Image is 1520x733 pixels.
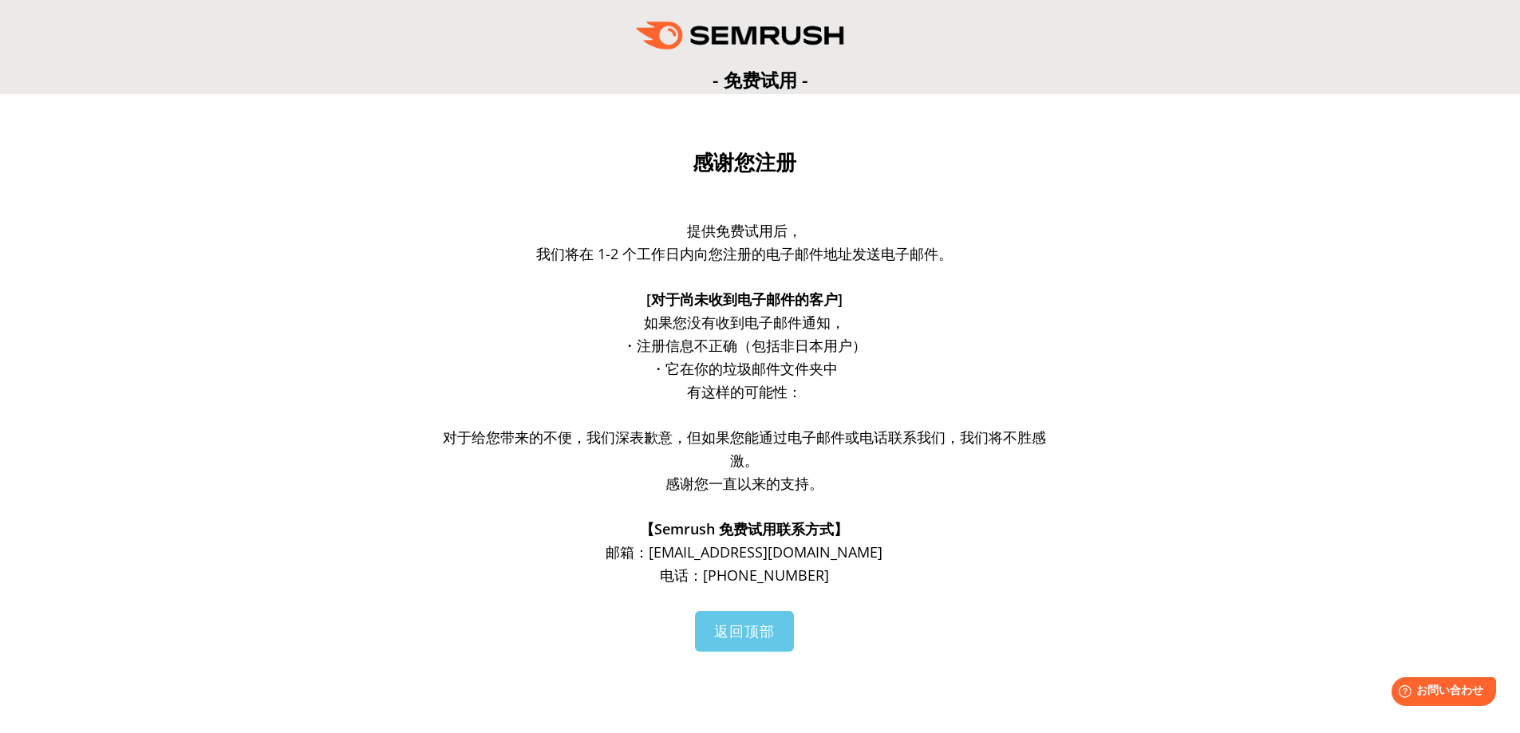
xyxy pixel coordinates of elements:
[695,611,794,652] a: 返回顶部
[644,313,845,332] font: 如果您没有收到电子邮件通知，
[443,428,1046,470] font: 对于给您带来的不便，我们深表歉意，但如果您能通过电子邮件或电话联系我们，我们将不胜感激。
[660,566,829,585] font: 电话：[PHONE_NUMBER]
[649,542,882,562] font: [EMAIL_ADDRESS][DOMAIN_NAME]
[693,151,796,175] font: 感谢您注册
[1378,671,1502,715] iframe: Help widget launcher
[713,67,808,93] font: - 免费试用 -
[606,542,649,562] font: 邮箱：
[640,519,848,538] font: 【Semrush 免费试用联系方式】
[646,290,843,309] font: [对于尚未收到电子邮件的客户]
[536,244,953,263] font: 我们将在 1-2 个工作日内向您注册的电子邮件地址发送电子邮件。
[651,359,838,378] font: ・它在你的垃圾邮件文件夹中
[687,221,802,240] font: 提供免费试用后，
[687,382,802,401] font: 有这样的可能性：
[622,336,867,355] font: ・注册信息不正确（包括非日本用户）
[714,621,775,640] font: 返回顶部
[665,474,823,493] font: 感谢您一直以来的支持。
